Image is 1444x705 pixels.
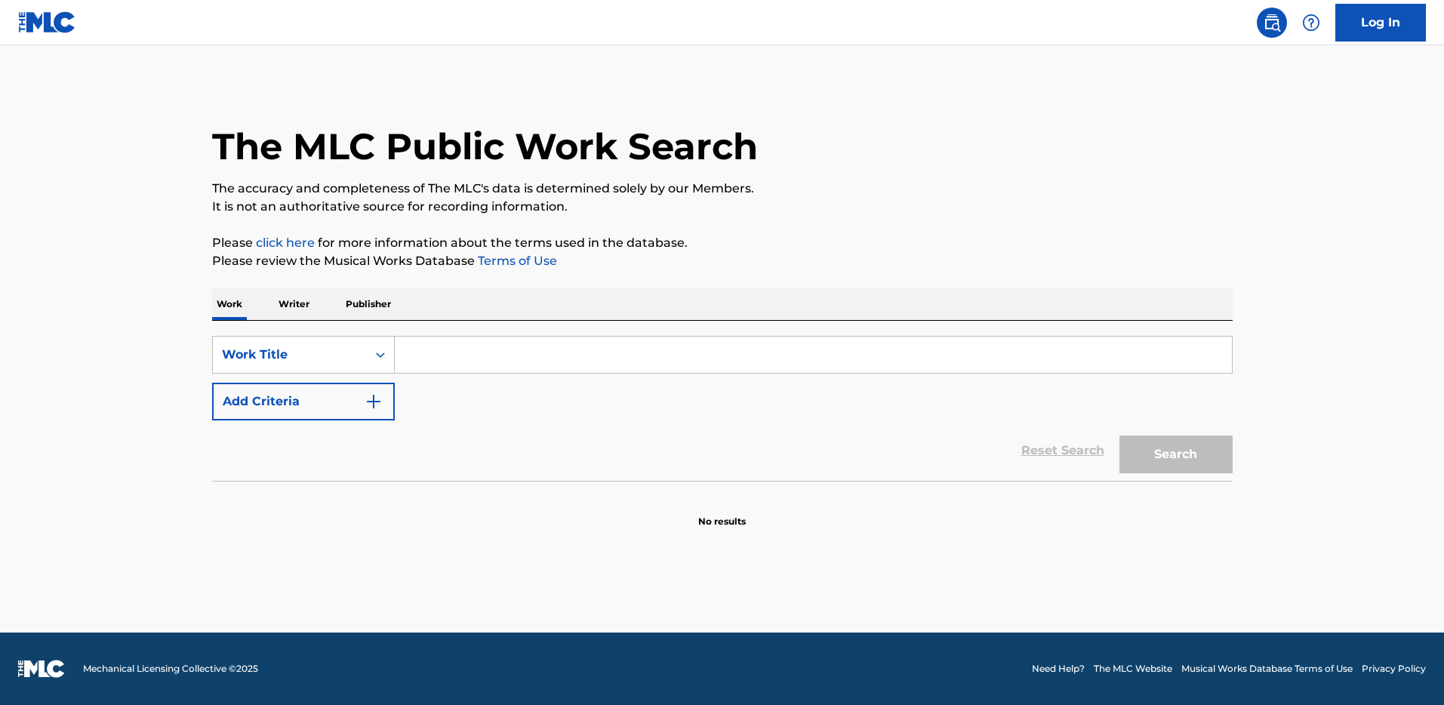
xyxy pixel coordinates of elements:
a: Public Search [1257,8,1287,38]
div: Help [1296,8,1326,38]
p: Work [212,288,247,320]
iframe: Chat Widget [1369,633,1444,705]
div: Work Title [222,346,358,364]
a: The MLC Website [1094,662,1172,676]
form: Search Form [212,336,1233,481]
a: click here [256,236,315,250]
p: Please review the Musical Works Database [212,252,1233,270]
span: Mechanical Licensing Collective © 2025 [83,662,258,676]
img: logo [18,660,65,678]
p: It is not an authoritative source for recording information. [212,198,1233,216]
p: Please for more information about the terms used in the database. [212,234,1233,252]
img: search [1263,14,1281,32]
a: Terms of Use [475,254,557,268]
p: The accuracy and completeness of The MLC's data is determined solely by our Members. [212,180,1233,198]
a: Log In [1335,4,1426,42]
img: MLC Logo [18,11,76,33]
a: Musical Works Database Terms of Use [1181,662,1353,676]
button: Add Criteria [212,383,395,420]
p: Publisher [341,288,396,320]
a: Need Help? [1032,662,1085,676]
img: 9d2ae6d4665cec9f34b9.svg [365,393,383,411]
img: help [1302,14,1320,32]
h1: The MLC Public Work Search [212,124,758,169]
p: Writer [274,288,314,320]
p: No results [698,497,746,528]
a: Privacy Policy [1362,662,1426,676]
